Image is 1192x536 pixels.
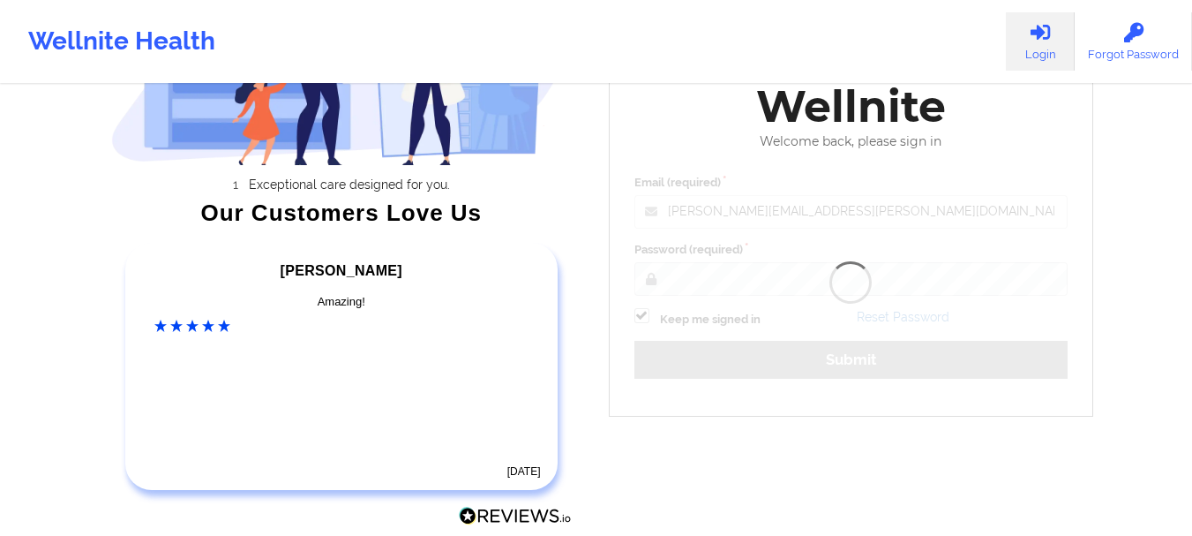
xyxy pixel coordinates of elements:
img: Reviews.io Logo [459,507,572,525]
a: Forgot Password [1075,12,1192,71]
li: Exceptional care designed for you. [127,177,572,192]
a: Login [1006,12,1075,71]
time: [DATE] [507,465,541,478]
a: Reviews.io Logo [459,507,572,530]
div: Welcome back, please sign in [622,134,1081,149]
div: Our Customers Love Us [111,204,572,222]
div: Amazing! [154,293,529,311]
span: [PERSON_NAME] [281,263,402,278]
